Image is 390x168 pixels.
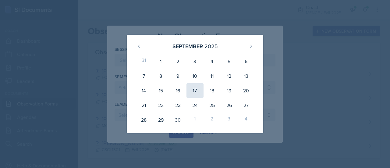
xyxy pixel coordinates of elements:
div: 28 [135,113,152,127]
div: 7 [135,69,152,83]
div: 17 [186,83,204,98]
div: 27 [238,98,255,113]
div: 25 [204,98,221,113]
div: September [172,42,203,50]
div: 4 [204,54,221,69]
div: 9 [169,69,186,83]
div: 21 [135,98,152,113]
div: 24 [186,98,204,113]
div: 19 [221,83,238,98]
div: 5 [221,54,238,69]
div: 22 [152,98,169,113]
div: 11 [204,69,221,83]
div: 2025 [204,42,218,50]
div: 26 [221,98,238,113]
div: 3 [186,54,204,69]
div: 20 [238,83,255,98]
div: 13 [238,69,255,83]
div: 2 [169,54,186,69]
div: 2 [204,113,221,127]
div: 10 [186,69,204,83]
div: 4 [238,113,255,127]
div: 23 [169,98,186,113]
div: 31 [135,54,152,69]
div: 29 [152,113,169,127]
div: 8 [152,69,169,83]
div: 12 [221,69,238,83]
div: 3 [221,113,238,127]
div: 6 [238,54,255,69]
div: 1 [186,113,204,127]
div: 14 [135,83,152,98]
div: 16 [169,83,186,98]
div: 1 [152,54,169,69]
div: 18 [204,83,221,98]
div: 15 [152,83,169,98]
div: 30 [169,113,186,127]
